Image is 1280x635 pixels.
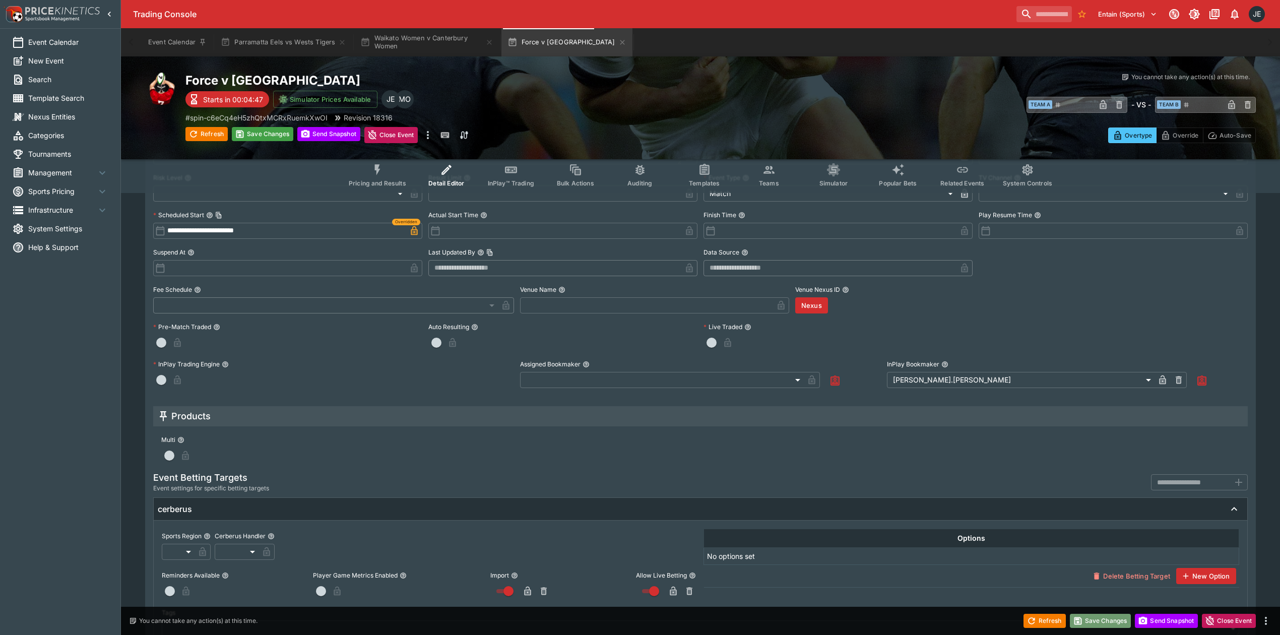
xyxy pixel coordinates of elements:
th: Options [704,529,1239,548]
p: Finish Time [703,211,736,219]
button: No Bookmarks [1074,6,1090,22]
span: Related Events [940,179,984,187]
button: Auto-Save [1203,128,1256,143]
p: Venue Name [520,285,556,294]
button: InPlay Bookmaker [941,361,948,368]
button: Save Changes [232,127,293,141]
div: Trading Console [133,9,1012,20]
button: Suspend At [187,249,195,256]
span: Auditing [627,179,652,187]
img: PriceKinetics Logo [3,4,23,24]
button: Override [1156,128,1203,143]
span: Simulator [819,179,848,187]
p: InPlay Trading Engine [153,360,220,368]
button: Play Resume Time [1034,212,1041,219]
span: New Event [28,55,108,66]
button: Select Tenant [1092,6,1163,22]
span: Overridden [395,219,417,225]
button: Finish Time [738,212,745,219]
p: Live Traded [703,323,742,331]
button: Multi [177,436,184,443]
button: Venue Name [558,286,565,293]
button: Scheduled StartCopy To Clipboard [206,212,213,219]
button: Toggle light/dark mode [1185,5,1203,23]
button: Parramatta Eels vs Wests Tigers [215,28,352,56]
span: Infrastructure [28,205,96,215]
button: Live Traded [744,324,751,331]
span: Team A [1029,100,1052,109]
button: New Option [1176,568,1236,584]
p: Fee Schedule [153,285,192,294]
button: Assigned Bookmaker [583,361,590,368]
div: Match [703,185,956,202]
div: James Edlin [381,90,400,108]
span: Template Search [28,93,108,103]
button: Pre-Match Traded [213,324,220,331]
span: Tournaments [28,149,108,159]
div: [PERSON_NAME].[PERSON_NAME] [887,372,1155,388]
button: Player Game Metrics Enabled [400,572,407,579]
p: Auto-Save [1220,130,1251,141]
span: Team B [1157,100,1181,109]
button: Notifications [1226,5,1244,23]
button: Nexus [795,297,828,313]
button: James Edlin [1246,3,1268,25]
img: PriceKinetics [25,7,100,15]
span: Event settings for specific betting targets [153,483,269,493]
button: Fee Schedule [194,286,201,293]
h5: Event Betting Targets [153,472,269,483]
button: Auto Resulting [471,324,478,331]
button: Cerberus Handler [268,533,275,540]
span: Teams [759,179,779,187]
p: Override [1173,130,1198,141]
p: InPlay Bookmaker [887,360,939,368]
img: Sportsbook Management [25,17,80,21]
p: Cerberus Handler [215,532,266,540]
span: System Controls [1003,179,1052,187]
p: Scheduled Start [153,211,204,219]
p: Player Game Metrics Enabled [313,571,398,580]
button: Force v [GEOGRAPHIC_DATA] [501,28,632,56]
button: Refresh [185,127,228,141]
button: Allow Live Betting [689,572,696,579]
p: Revision 18316 [344,112,393,123]
button: Assign to Me [1193,372,1211,390]
button: Documentation [1205,5,1224,23]
button: InPlay Trading Engine [222,361,229,368]
p: Allow Live Betting [636,571,687,580]
span: Popular Bets [879,179,917,187]
button: Last Updated ByCopy To Clipboard [477,249,484,256]
button: Event Calendar [142,28,213,56]
p: Copy To Clipboard [185,112,328,123]
button: Delete Betting Target [1087,568,1176,584]
p: Assigned Bookmaker [520,360,581,368]
td: No options set [704,548,1239,565]
div: Event type filters [341,157,1060,193]
p: Last Updated By [428,248,475,257]
button: Save Changes [1070,614,1131,628]
p: Play Resume Time [979,211,1032,219]
span: Detail Editor [428,179,464,187]
button: Waikato Women v Canterbury Women [354,28,499,56]
button: Copy To Clipboard [215,212,222,219]
button: Venue Nexus ID [842,286,849,293]
span: Search [28,74,108,85]
span: Help & Support [28,242,108,252]
p: Auto Resulting [428,323,469,331]
button: more [422,127,434,143]
span: InPlay™ Trading [488,179,534,187]
span: Event Calendar [28,37,108,47]
span: Pricing and Results [349,179,406,187]
p: Reminders Available [162,571,220,580]
p: Overtype [1125,130,1152,141]
button: Send Snapshot [297,127,360,141]
button: Connected to PK [1165,5,1183,23]
h6: cerberus [158,504,192,515]
p: Suspend At [153,248,185,257]
button: Actual Start Time [480,212,487,219]
p: Pre-Match Traded [153,323,211,331]
p: Sports Region [162,532,202,540]
h5: Products [171,410,211,422]
p: Multi [161,435,175,444]
span: Sports Pricing [28,186,96,197]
